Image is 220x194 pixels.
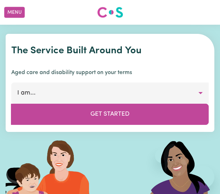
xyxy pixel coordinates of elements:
button: Get Started [11,104,209,125]
button: Menu [4,7,25,18]
iframe: Close message [155,149,169,163]
img: Careseekers logo [97,6,123,19]
h1: The Service Built Around You [11,45,209,57]
p: Aged care and disability support on your terms [11,68,209,77]
button: I am... [11,83,209,104]
iframe: Button to launch messaging window [192,166,214,188]
a: Careseekers logo [97,4,123,20]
